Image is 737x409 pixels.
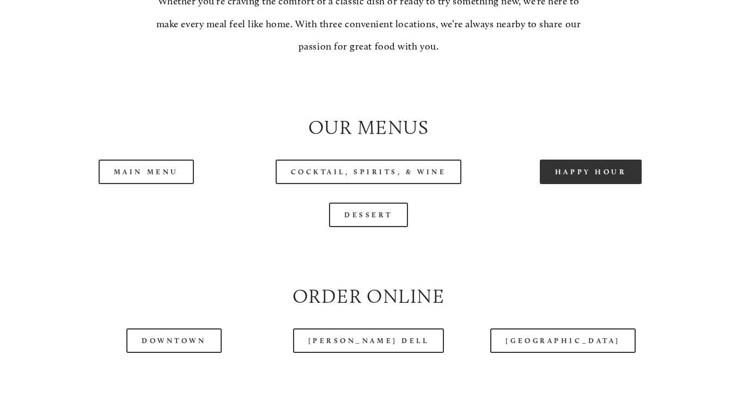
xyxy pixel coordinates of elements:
[99,160,194,184] a: Main Menu
[126,328,221,353] a: Downtown
[44,114,693,141] h2: Our Menus
[44,283,693,310] h2: Order Online
[540,160,642,184] a: Happy Hour
[490,328,635,353] a: [GEOGRAPHIC_DATA]
[276,160,462,184] a: Cocktail, Spirits, & Wine
[293,328,444,353] a: [PERSON_NAME] Dell
[329,203,408,227] a: Dessert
